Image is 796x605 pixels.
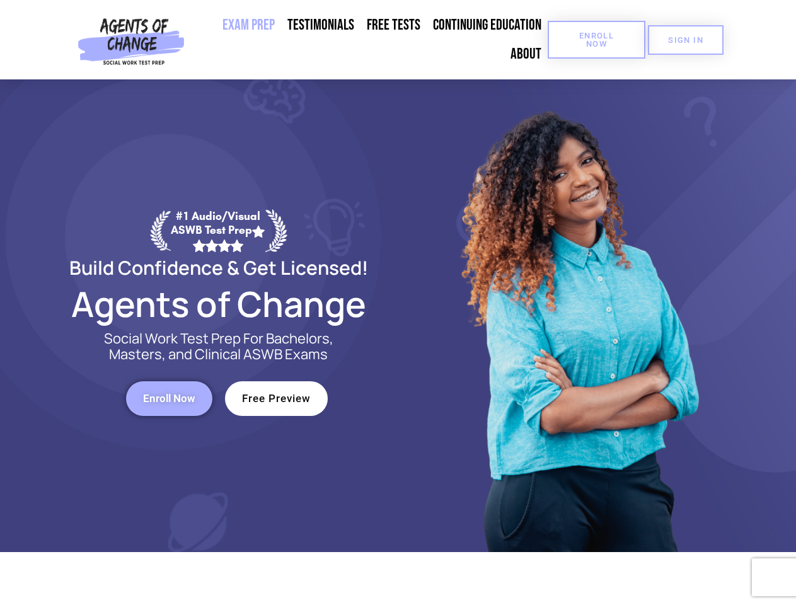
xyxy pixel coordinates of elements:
span: Free Preview [242,393,311,404]
a: Enroll Now [548,21,645,59]
nav: Menu [190,11,548,69]
span: Enroll Now [568,32,625,48]
h2: Build Confidence & Get Licensed! [39,258,398,277]
a: Free Preview [225,381,328,416]
span: SIGN IN [668,36,703,44]
span: Enroll Now [143,393,195,404]
p: Social Work Test Prep For Bachelors, Masters, and Clinical ASWB Exams [89,331,348,362]
div: #1 Audio/Visual ASWB Test Prep [171,209,265,251]
img: Website Image 1 (1) [452,79,704,552]
a: Enroll Now [126,381,212,416]
a: About [504,40,548,69]
a: Testimonials [281,11,361,40]
a: SIGN IN [648,25,724,55]
a: Continuing Education [427,11,548,40]
h2: Agents of Change [39,289,398,318]
a: Free Tests [361,11,427,40]
a: Exam Prep [216,11,281,40]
